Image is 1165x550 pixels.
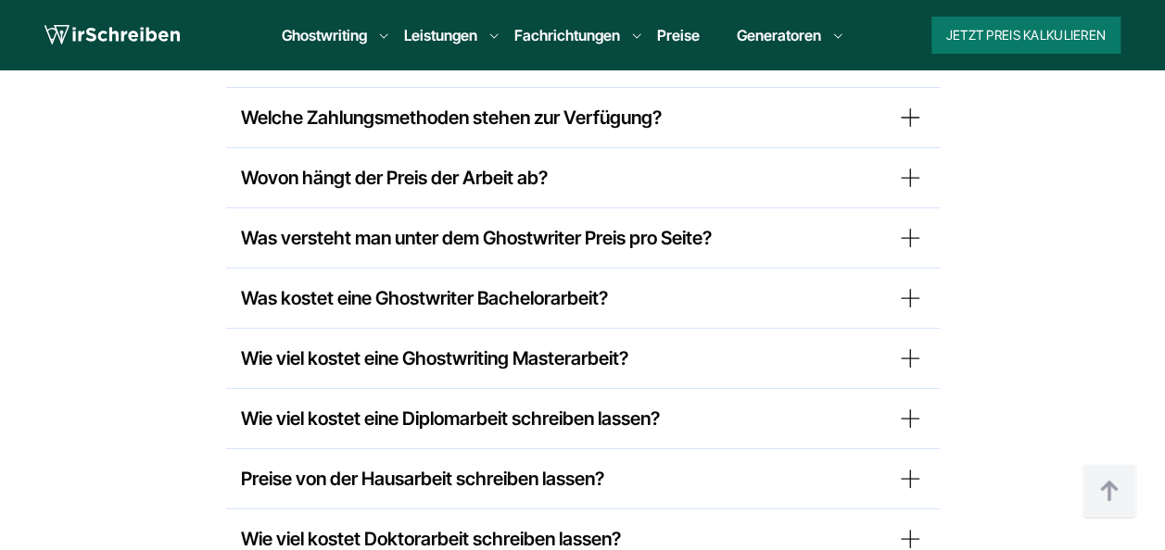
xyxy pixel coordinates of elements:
[241,404,925,433] summary: Wie viel kostet eine Diplomarbeit schreiben lassen?
[241,283,925,313] summary: Was kostet eine Ghostwriter Bachelorarbeit?
[241,344,925,373] summary: Wie viel kostet eine Ghostwriting Masterarbeit?
[282,24,367,46] a: Ghostwriting
[931,17,1121,54] button: Jetzt Preis kalkulieren
[241,464,925,494] summary: Preise von der Hausarbeit schreiben lassen?
[241,163,925,193] summary: Wovon hängt der Preis der Arbeit ab?
[404,24,477,46] a: Leistungen
[1082,464,1137,519] img: button top
[657,26,700,44] a: Preise
[44,21,180,49] img: logo wirschreiben
[241,223,925,253] summary: Was versteht man unter dem Ghostwriter Preis pro Seite?
[241,103,925,132] summary: Welche Zahlungsmethoden stehen zur Verfügung?
[737,24,821,46] a: Generatoren
[514,24,620,46] a: Fachrichtungen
